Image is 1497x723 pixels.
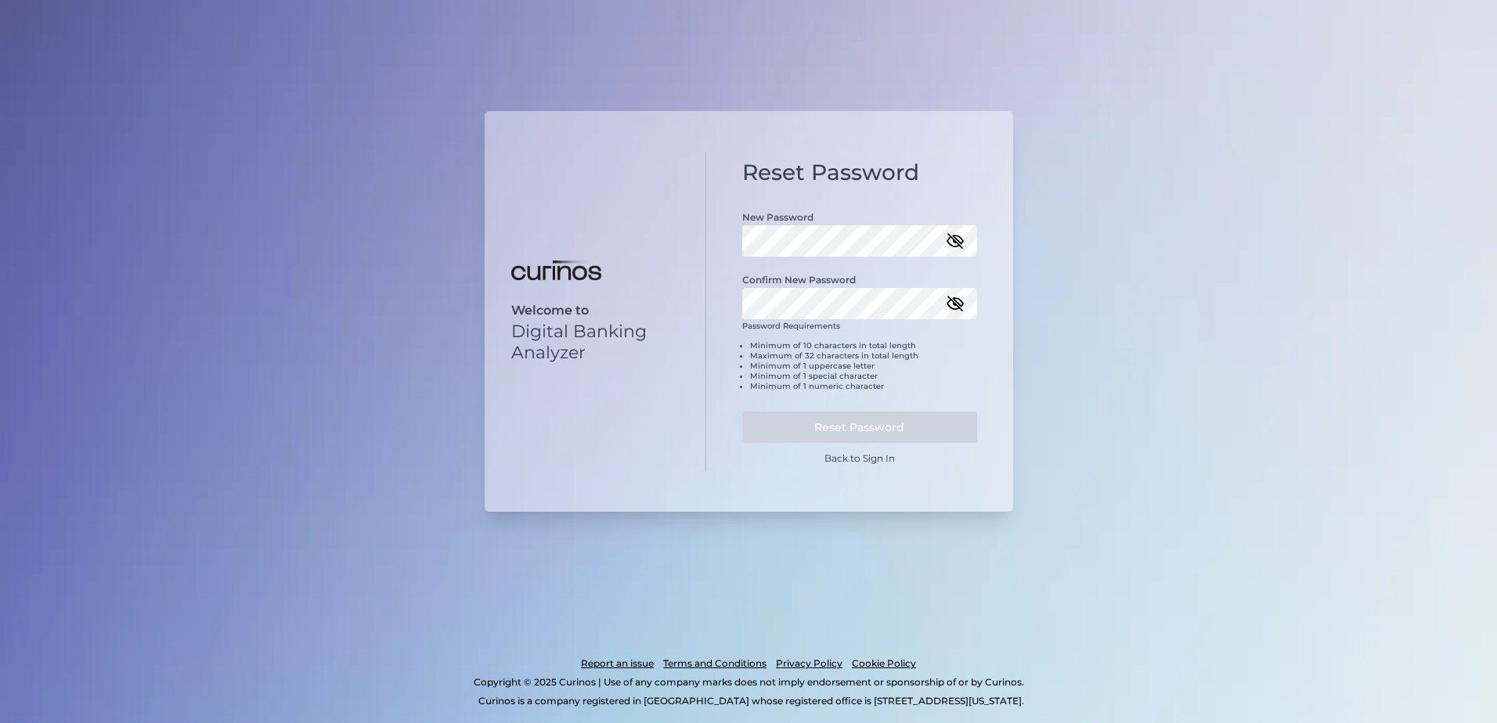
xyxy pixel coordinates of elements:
label: New Password [742,211,813,223]
a: Terms and Conditions [663,654,767,673]
p: Digital Banking Analyzer [511,321,680,363]
img: Digital Banking Analyzer [511,261,601,281]
li: Maximum of 32 characters in total length [750,351,977,361]
p: Welcome to [511,303,680,318]
h1: Reset Password [742,160,977,186]
div: Password Requirements [742,321,977,404]
li: Minimum of 10 characters in total length [750,340,977,351]
li: Minimum of 1 numeric character [750,381,977,391]
p: Copyright © 2025 Curinos | Use of any company marks does not imply endorsement or sponsorship of ... [77,673,1420,692]
li: Minimum of 1 special character [750,371,977,381]
label: Confirm New Password [742,274,856,286]
p: Curinos is a company registered in [GEOGRAPHIC_DATA] whose registered office is [STREET_ADDRESS][... [81,692,1420,710]
button: Reset Password [742,412,977,443]
a: Cookie Policy [852,654,916,673]
a: Report an issue [581,654,654,673]
a: Back to Sign In [824,452,895,464]
a: Privacy Policy [776,654,842,673]
li: Minimum of 1 uppercase letter [750,361,977,371]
